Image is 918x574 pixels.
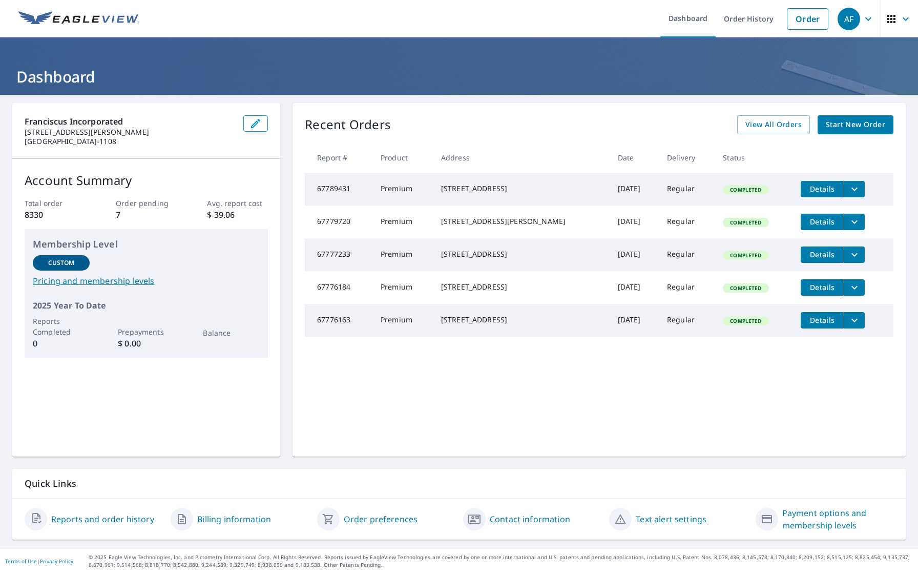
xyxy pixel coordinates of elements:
[118,326,175,337] p: Prepayments
[737,115,810,134] a: View All Orders
[40,558,73,565] a: Privacy Policy
[818,115,893,134] a: Start New Order
[25,198,86,209] p: Total order
[25,128,235,137] p: [STREET_ADDRESS][PERSON_NAME]
[344,513,418,525] a: Order preferences
[33,299,260,312] p: 2025 Year To Date
[116,209,177,221] p: 7
[610,304,659,337] td: [DATE]
[305,304,372,337] td: 67776163
[659,304,715,337] td: Regular
[25,477,893,490] p: Quick Links
[636,513,706,525] a: Text alert settings
[441,315,601,325] div: [STREET_ADDRESS]
[48,258,75,268] p: Custom
[25,171,268,190] p: Account Summary
[25,137,235,146] p: [GEOGRAPHIC_DATA]-1108
[807,315,838,325] span: Details
[782,507,893,531] a: Payment options and membership levels
[441,216,601,227] div: [STREET_ADDRESS][PERSON_NAME]
[610,142,659,173] th: Date
[116,198,177,209] p: Order pending
[801,312,844,329] button: detailsBtn-67776163
[33,316,90,337] p: Reports Completed
[33,275,260,287] a: Pricing and membership levels
[372,304,433,337] td: Premium
[5,558,37,565] a: Terms of Use
[659,271,715,304] td: Regular
[5,558,73,564] p: |
[33,237,260,251] p: Membership Level
[372,173,433,206] td: Premium
[610,206,659,238] td: [DATE]
[787,8,828,30] a: Order
[25,209,86,221] p: 8330
[838,8,860,30] div: AF
[659,238,715,271] td: Regular
[844,214,865,230] button: filesDropdownBtn-67779720
[118,337,175,350] p: $ 0.00
[207,198,268,209] p: Avg. report cost
[197,513,271,525] a: Billing information
[801,181,844,197] button: detailsBtn-67789431
[89,553,913,569] p: © 2025 Eagle View Technologies, Inc. and Pictometry International Corp. All Rights Reserved. Repo...
[801,214,844,230] button: detailsBtn-67779720
[659,206,715,238] td: Regular
[610,271,659,304] td: [DATE]
[745,118,802,131] span: View All Orders
[807,184,838,194] span: Details
[801,247,844,263] button: detailsBtn-67777233
[659,173,715,206] td: Regular
[441,282,601,292] div: [STREET_ADDRESS]
[33,337,90,350] p: 0
[305,238,372,271] td: 67777233
[807,250,838,259] span: Details
[372,206,433,238] td: Premium
[372,142,433,173] th: Product
[724,186,767,193] span: Completed
[724,317,767,324] span: Completed
[724,252,767,259] span: Completed
[12,66,906,87] h1: Dashboard
[305,115,391,134] p: Recent Orders
[715,142,792,173] th: Status
[724,284,767,292] span: Completed
[844,247,865,263] button: filesDropdownBtn-67777233
[203,327,260,338] p: Balance
[659,142,715,173] th: Delivery
[372,238,433,271] td: Premium
[490,513,570,525] a: Contact information
[25,115,235,128] p: Franciscus Incorporated
[724,219,767,226] span: Completed
[610,238,659,271] td: [DATE]
[433,142,610,173] th: Address
[610,173,659,206] td: [DATE]
[807,217,838,227] span: Details
[305,173,372,206] td: 67789431
[372,271,433,304] td: Premium
[207,209,268,221] p: $ 39.06
[305,206,372,238] td: 67779720
[844,279,865,296] button: filesDropdownBtn-67776184
[18,11,139,27] img: EV Logo
[826,118,885,131] span: Start New Order
[305,142,372,173] th: Report #
[801,279,844,296] button: detailsBtn-67776184
[51,513,154,525] a: Reports and order history
[844,312,865,329] button: filesDropdownBtn-67776163
[807,282,838,292] span: Details
[305,271,372,304] td: 67776184
[844,181,865,197] button: filesDropdownBtn-67789431
[441,249,601,259] div: [STREET_ADDRESS]
[441,183,601,194] div: [STREET_ADDRESS]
